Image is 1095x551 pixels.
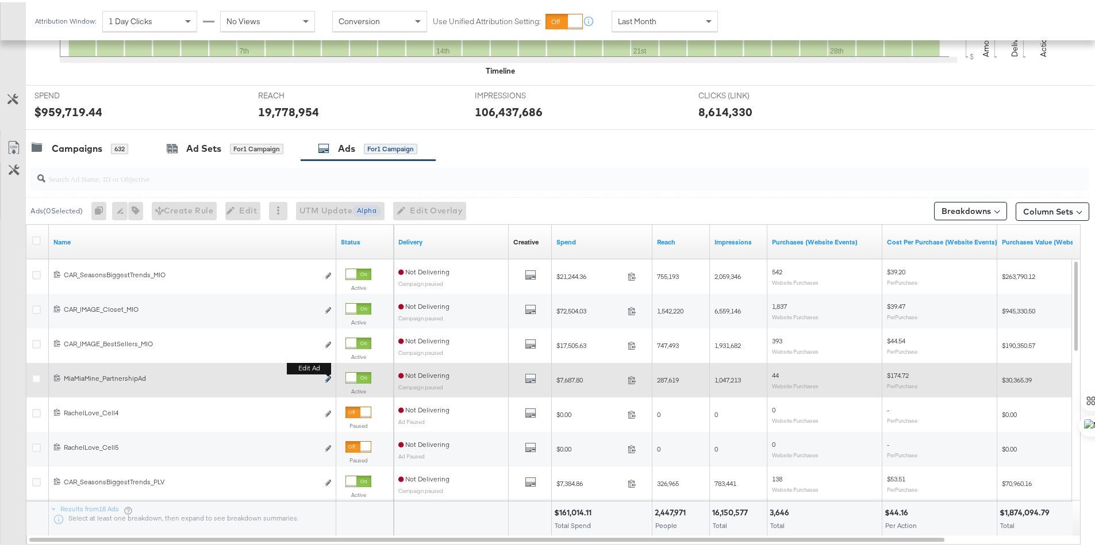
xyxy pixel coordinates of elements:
a: The total amount spent to date. [556,235,648,244]
span: $30,365.39 [1002,373,1032,382]
sub: Per Purchase [887,415,917,422]
span: 2,059,346 [714,270,741,278]
sub: Ad Paused [398,450,425,457]
a: The number of people your ad was served to. [657,235,705,244]
a: Ad Name. [53,235,332,244]
div: CAR_IMAGE_BestSellers_MIO [64,337,318,346]
div: CAR_SeasonsBiggestTrends_MIO [64,268,318,277]
span: 0 [772,403,775,412]
div: 106,437,686 [475,101,543,118]
span: $190,350.57 [1002,339,1035,347]
div: 2,447,971 [655,505,689,516]
span: $72,504.03 [556,304,623,313]
span: 44 [772,369,779,377]
div: Campaigns [52,140,102,153]
span: $70,960.16 [1002,477,1032,485]
a: Shows the creative associated with your ad. [513,235,539,244]
span: 0 [657,408,660,416]
span: Total Spend [555,519,591,527]
div: CAR_SeasonsBiggestTrends_PLV [64,475,318,484]
label: Use Unified Attribution Setting: [433,14,541,25]
span: 6,559,146 [714,304,741,313]
label: Active [345,489,371,496]
div: Ads [338,140,355,153]
div: 632 [111,141,128,152]
div: 0 [91,200,112,218]
a: The number of times your ad was served. On mobile apps an ad is counted as served the first time ... [714,235,763,244]
span: People [655,519,677,527]
span: Total [770,519,785,527]
span: $945,330.50 [1002,304,1035,313]
text: Amount (USD) [981,4,991,55]
span: 1,931,682 [714,339,741,347]
span: $39.47 [887,300,905,308]
span: $0.00 [1002,408,1017,416]
span: 1 Day Clicks [109,14,152,24]
div: Attribution Window: [34,15,97,23]
span: Last Month [618,14,656,24]
label: Active [345,316,371,324]
sub: Website Purchases [772,346,819,353]
div: Ads ( 0 Selected) [30,204,83,214]
span: Not Delivering [398,472,449,481]
a: Reflects the ability of your Ad to achieve delivery. [398,235,504,244]
div: RachelLove_Cell5 [64,441,318,450]
span: 0 [657,442,660,451]
span: 326,965 [657,477,679,485]
text: Actions [1038,28,1048,55]
span: 0 [714,408,718,416]
div: Ad Sets [186,140,221,153]
span: - [887,403,889,412]
span: CLICKS (LINK) [698,88,785,99]
sub: Campaign paused [398,312,443,319]
sub: Website Purchases [772,380,819,387]
sub: Website Purchases [772,449,819,456]
span: 1,542,220 [657,304,683,313]
span: 1,837 [772,300,787,308]
span: $7,384.86 [556,477,623,485]
a: The number of times a purchase was made tracked by your Custom Audience pixel on your website aft... [772,235,878,244]
sub: Per Purchase [887,311,917,318]
span: $44.54 [887,334,905,343]
span: $21,244.36 [556,270,623,278]
span: IMPRESSIONS [475,88,561,99]
div: $44.16 [885,505,912,516]
div: CAR_IMAGE_Closet_MIO [64,303,318,312]
span: $39.20 [887,265,905,274]
div: 16,150,577 [712,505,751,516]
sub: Per Purchase [887,346,917,353]
span: Not Delivering [398,334,449,343]
span: 287,619 [657,373,679,382]
div: for 1 Campaign [364,141,417,152]
span: 138 [772,472,782,481]
sub: Website Purchases [772,484,819,491]
span: 1,047,213 [714,373,741,382]
span: 0 [714,442,718,451]
span: Not Delivering [398,369,449,377]
div: Creative [513,235,539,244]
span: 755,193 [657,270,679,278]
div: 3,646 [770,505,793,516]
span: Not Delivering [398,265,449,274]
text: Delivery [1009,25,1020,55]
a: Shows the current state of your Ad. [341,235,389,244]
input: Search Ad Name, ID or Objective [45,160,992,183]
div: $959,719.44 [34,101,102,118]
span: SPEND [34,88,121,99]
div: $161,014.11 [554,505,595,516]
span: REACH [258,88,344,99]
span: 747,493 [657,339,679,347]
div: MiaMiaMine_PartnershipAd [64,372,318,381]
a: The average cost for each purchase tracked by your Custom Audience pixel on your website after pe... [887,235,997,244]
span: - [887,438,889,446]
div: RachelLove_Cell4 [64,406,318,415]
sub: Campaign paused [398,347,443,354]
label: Paused [345,454,371,462]
sub: Website Purchases [772,277,819,284]
div: $1,874,094.79 [1000,505,1053,516]
span: $17,505.63 [556,339,623,347]
span: 542 [772,265,782,274]
sub: Website Purchases [772,415,819,422]
div: 8,614,330 [698,101,752,118]
span: Not Delivering [398,403,449,412]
